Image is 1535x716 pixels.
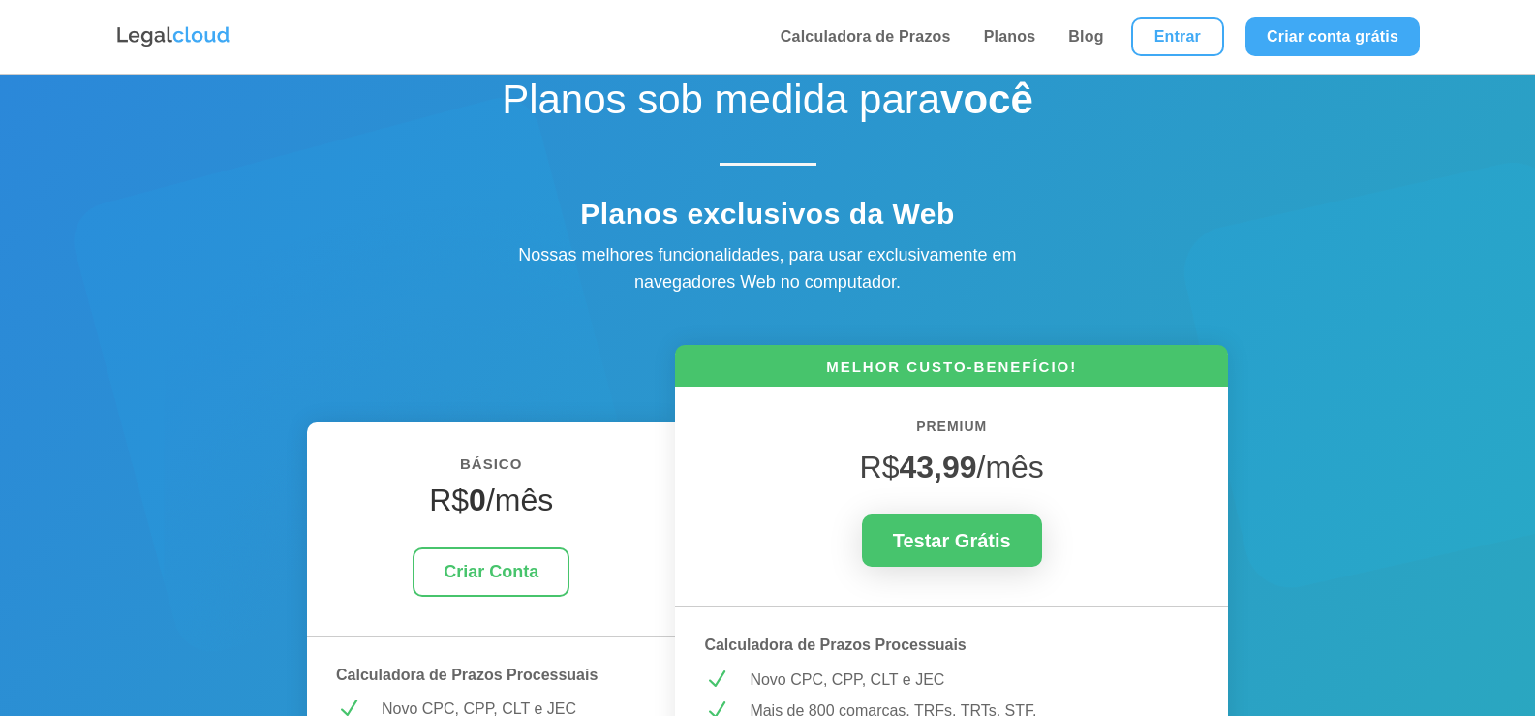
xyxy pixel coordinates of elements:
[336,451,646,486] h6: BÁSICO
[336,482,646,528] h4: R$ /mês
[704,416,1199,449] h6: PREMIUM
[1245,17,1420,56] a: Criar conta grátis
[704,668,728,692] span: N
[704,637,966,653] strong: Calculadora de Prazos Processuais
[429,76,1107,134] h1: Planos sob medida para
[675,357,1228,387] h6: MELHOR CUSTO-BENEFÍCIO!
[862,514,1042,567] a: Testar Grátis
[899,450,976,484] strong: 43,99
[1131,17,1224,56] a: Entrar
[469,483,486,517] strong: 0
[336,667,598,683] strong: Calculadora de Prazos Processuais
[115,24,231,49] img: Logo da Legalcloud
[860,450,1044,484] span: R$ /mês
[477,241,1059,297] div: Nossas melhores funcionalidades, para usar exclusivamente em navegadores Web no computador.
[413,547,569,597] a: Criar Conta
[940,77,1033,122] strong: você
[750,668,1199,693] p: Novo CPC, CPP, CLT e JEC
[429,197,1107,241] h4: Planos exclusivos da Web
